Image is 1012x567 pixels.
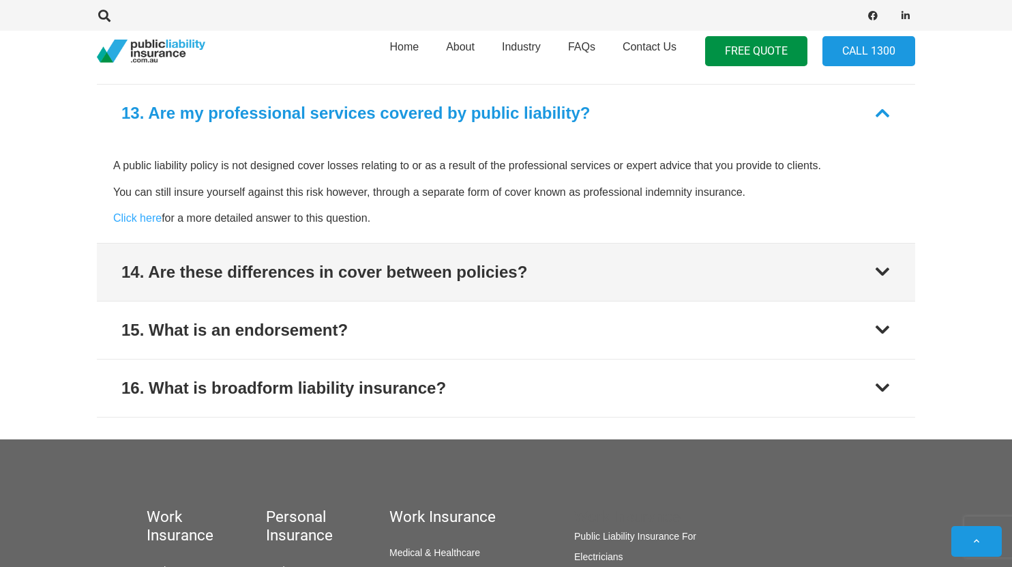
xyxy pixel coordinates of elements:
div: 13. Are my professional services covered by public liability? [121,101,590,126]
a: LinkedIn [896,6,915,25]
h5: Work Insurance [389,508,496,526]
a: pli_logotransparent [97,40,205,63]
span: FAQs [568,41,595,53]
a: Back to top [951,526,1002,557]
a: Medical & Healthcare [389,547,480,558]
span: Industry [502,41,541,53]
a: Facebook [863,6,882,25]
button: 16. What is broadform liability insurance? [97,360,915,417]
p: A public liability policy is not designed cover losses relating to or as a result of the professi... [113,158,899,173]
h5: Personal Insurance [266,508,311,544]
span: Contact Us [623,41,676,53]
a: Contact Us [609,27,690,76]
span: About [446,41,475,53]
a: Click here [113,212,162,224]
a: Search [91,10,118,22]
h5: Work Insurance [574,508,742,526]
div: 16. What is broadform liability insurance? [121,376,446,401]
a: Public Liability Insurance For Electricians [574,531,696,562]
p: for a more detailed answer to this question. [113,211,899,226]
a: Home [376,27,432,76]
a: FAQs [554,27,609,76]
a: FREE QUOTE [705,36,807,67]
button: 15. What is an endorsement? [97,302,915,359]
p: You can still insure yourself against this risk however, through a separate form of cover known a... [113,185,899,200]
div: 15. What is an endorsement? [121,318,348,343]
a: Industry [488,27,554,76]
div: 14. Are these differences in cover between policies? [121,260,527,285]
a: About [432,27,488,76]
span: Home [389,41,419,53]
a: Call 1300 [822,36,915,67]
button: 14. Are these differences in cover between policies? [97,244,915,301]
button: 13. Are my professional services covered by public liability? [97,85,915,142]
h5: Work Insurance [147,508,188,544]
